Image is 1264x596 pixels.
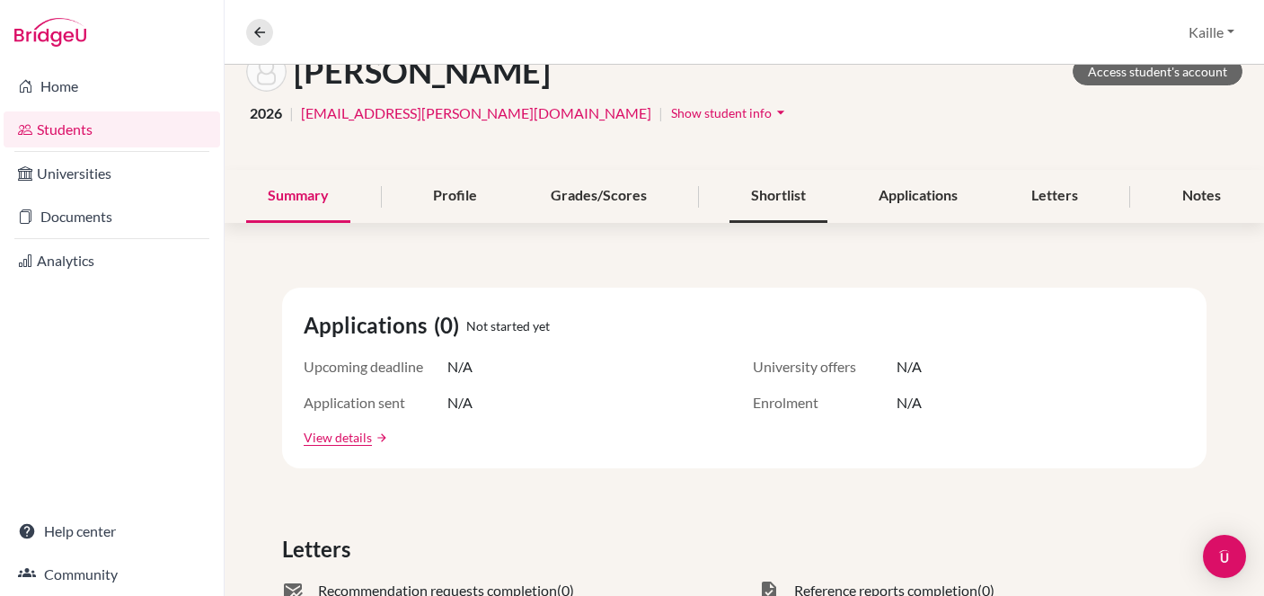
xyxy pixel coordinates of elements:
a: [EMAIL_ADDRESS][PERSON_NAME][DOMAIN_NAME] [301,102,651,124]
span: Applications [304,309,434,342]
div: Letters [1010,170,1100,223]
div: Open Intercom Messenger [1203,535,1246,578]
a: Community [4,556,220,592]
span: Enrolment [753,392,897,414]
a: Help center [4,513,220,549]
span: N/A [897,356,922,378]
span: (0) [434,309,466,342]
div: Grades/Scores [529,170,668,223]
a: Access student's account [1073,58,1242,85]
span: N/A [447,356,473,378]
button: Show student infoarrow_drop_down [670,99,791,127]
span: 2026 [250,102,282,124]
span: | [659,102,663,124]
span: University offers [753,356,897,378]
a: Documents [4,199,220,235]
span: Not started yet [466,316,550,335]
div: Notes [1161,170,1242,223]
span: N/A [897,392,922,414]
span: | [289,102,294,124]
span: Letters [282,533,358,565]
span: N/A [447,392,473,414]
div: Applications [857,170,979,223]
a: Home [4,68,220,104]
a: View details [304,428,372,447]
span: Upcoming deadline [304,356,447,378]
img: Maya Reich's avatar [246,51,287,92]
div: Summary [246,170,350,223]
h1: [PERSON_NAME] [294,52,551,91]
div: Shortlist [729,170,827,223]
div: Profile [411,170,499,223]
a: arrow_forward [372,431,388,444]
a: Analytics [4,243,220,279]
a: Universities [4,156,220,191]
span: Application sent [304,392,447,414]
button: Kaille [1180,15,1242,49]
i: arrow_drop_down [772,103,790,121]
a: Students [4,111,220,147]
img: Bridge-U [14,18,86,47]
span: Show student info [671,105,772,120]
